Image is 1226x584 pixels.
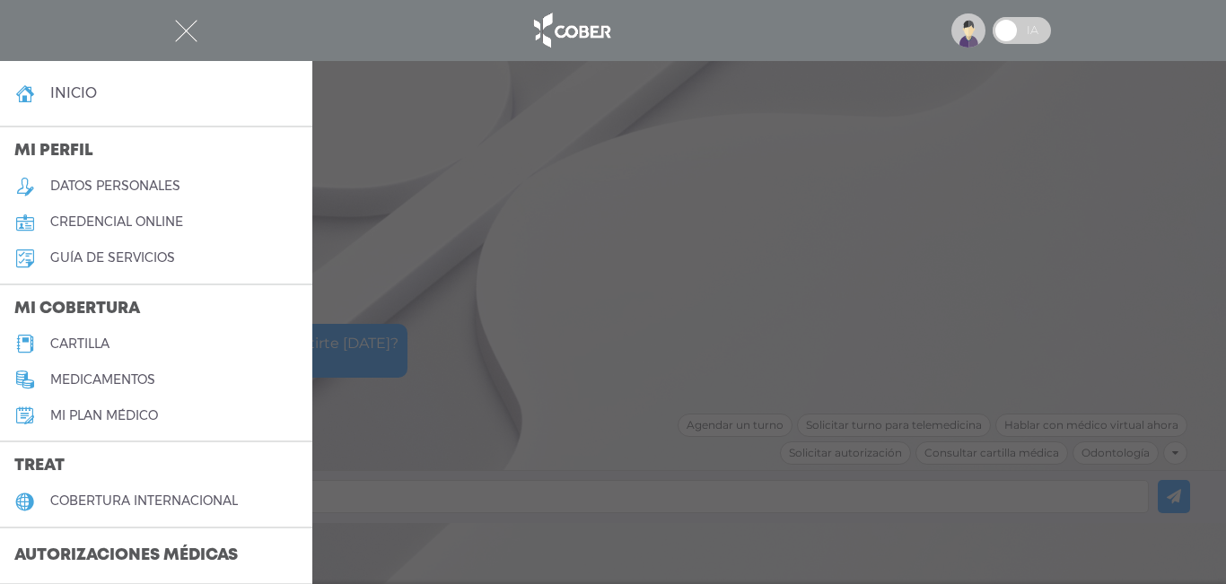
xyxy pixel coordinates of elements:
[175,20,197,42] img: Cober_menu-close-white.svg
[524,9,618,52] img: logo_cober_home-white.png
[50,84,97,101] h4: inicio
[50,179,180,194] h5: datos personales
[50,372,155,388] h5: medicamentos
[50,493,238,509] h5: cobertura internacional
[50,336,109,352] h5: cartilla
[50,214,183,230] h5: credencial online
[50,250,175,266] h5: guía de servicios
[951,13,985,48] img: profile-placeholder.svg
[50,408,158,423] h5: Mi plan médico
